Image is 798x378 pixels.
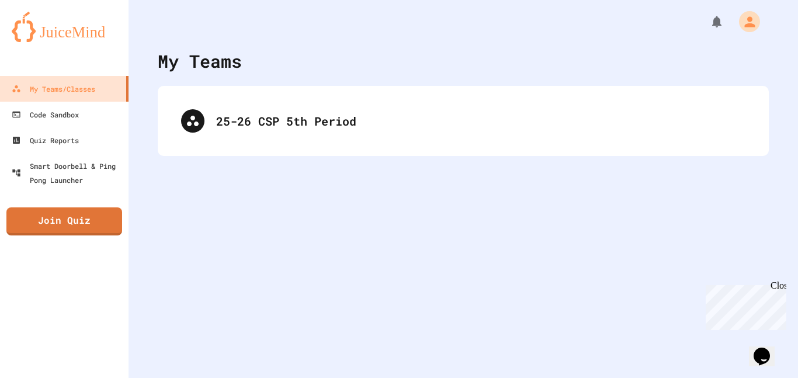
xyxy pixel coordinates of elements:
div: My Notifications [688,12,727,32]
img: logo-orange.svg [12,12,117,42]
div: My Teams [158,48,242,74]
a: Join Quiz [6,207,122,235]
div: Smart Doorbell & Ping Pong Launcher [12,159,124,187]
div: My Account [727,8,763,35]
div: Code Sandbox [12,107,79,122]
div: Quiz Reports [12,133,79,147]
div: 25-26 CSP 5th Period [169,98,757,144]
div: Chat with us now!Close [5,5,81,74]
div: 25-26 CSP 5th Period [216,112,745,130]
iframe: chat widget [701,280,786,330]
iframe: chat widget [749,331,786,366]
div: My Teams/Classes [12,82,95,96]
